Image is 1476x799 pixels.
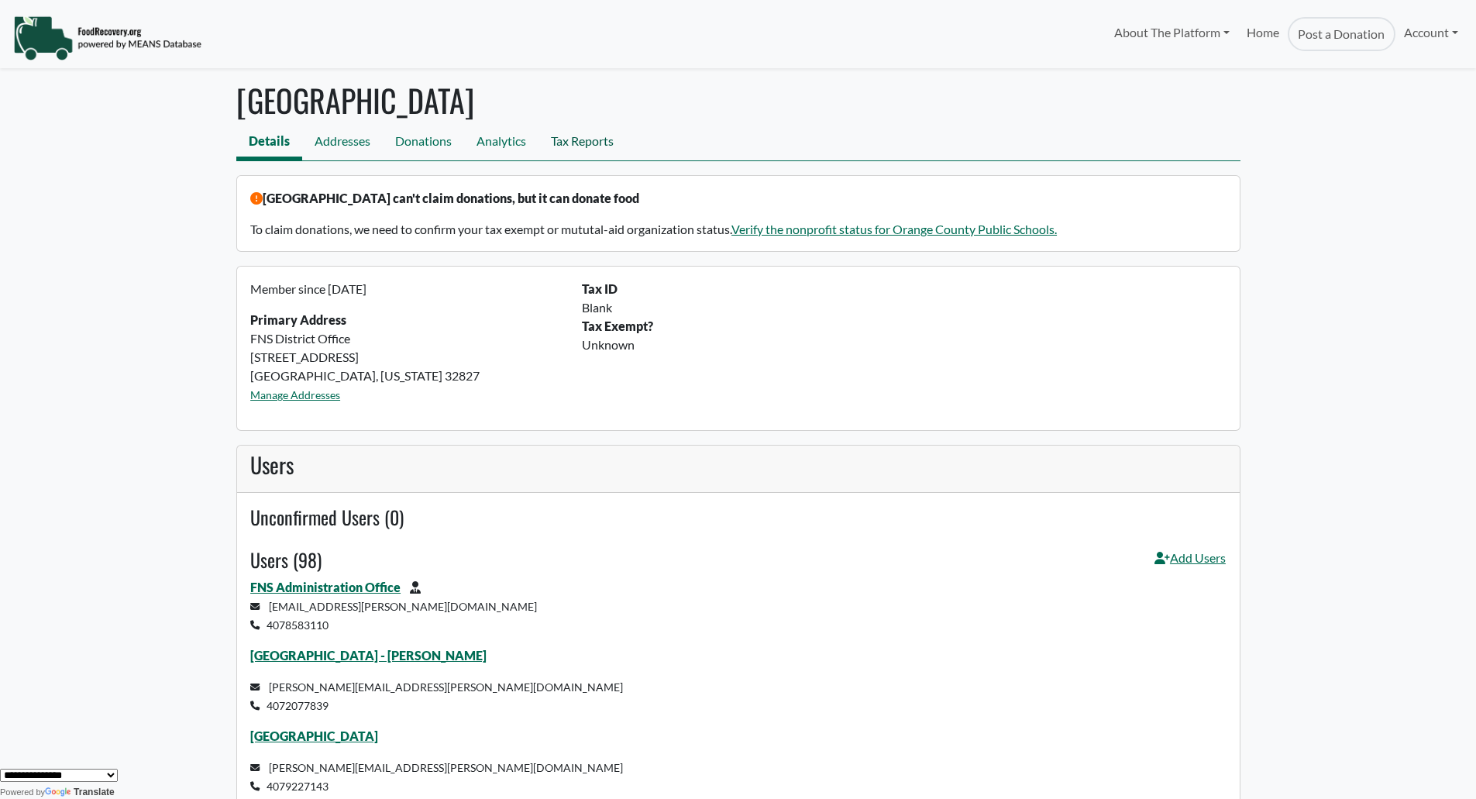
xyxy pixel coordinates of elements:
[1105,17,1237,48] a: About The Platform
[731,222,1057,236] a: Verify the nonprofit status for Orange County Public Schools.
[250,600,537,632] small: [EMAIL_ADDRESS][PERSON_NAME][DOMAIN_NAME] 4078583110
[236,126,302,160] a: Details
[582,281,618,296] b: Tax ID
[250,388,340,401] a: Manage Addresses
[1238,17,1288,51] a: Home
[45,787,74,798] img: Google Translate
[250,506,1226,529] h4: Unconfirmed Users (0)
[250,189,1226,208] p: [GEOGRAPHIC_DATA] can't claim donations, but it can donate food
[45,787,115,797] a: Translate
[573,336,1235,354] div: Unknown
[250,680,623,712] small: [PERSON_NAME][EMAIL_ADDRESS][PERSON_NAME][DOMAIN_NAME] 4072077839
[250,280,563,298] p: Member since [DATE]
[250,312,346,327] strong: Primary Address
[250,728,378,743] a: [GEOGRAPHIC_DATA]
[241,280,573,416] div: FNS District Office [STREET_ADDRESS] [GEOGRAPHIC_DATA], [US_STATE] 32827
[250,549,322,571] h4: Users (98)
[538,126,626,160] a: Tax Reports
[250,580,401,594] a: FNS Administration Office
[573,298,1235,317] div: Blank
[250,648,487,663] a: [GEOGRAPHIC_DATA] - [PERSON_NAME]
[383,126,464,160] a: Donations
[13,15,201,61] img: NavigationLogo_FoodRecovery-91c16205cd0af1ed486a0f1a7774a6544ea792ac00100771e7dd3ec7c0e58e41.png
[250,761,623,793] small: [PERSON_NAME][EMAIL_ADDRESS][PERSON_NAME][DOMAIN_NAME] 4079227143
[464,126,538,160] a: Analytics
[1154,549,1226,578] a: Add Users
[250,452,1226,478] h3: Users
[236,81,1240,119] h1: [GEOGRAPHIC_DATA]
[250,220,1226,239] p: To claim donations, we need to confirm your tax exempt or mututal-aid organization status.
[582,319,653,333] b: Tax Exempt?
[302,126,383,160] a: Addresses
[1288,17,1395,51] a: Post a Donation
[1395,17,1467,48] a: Account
